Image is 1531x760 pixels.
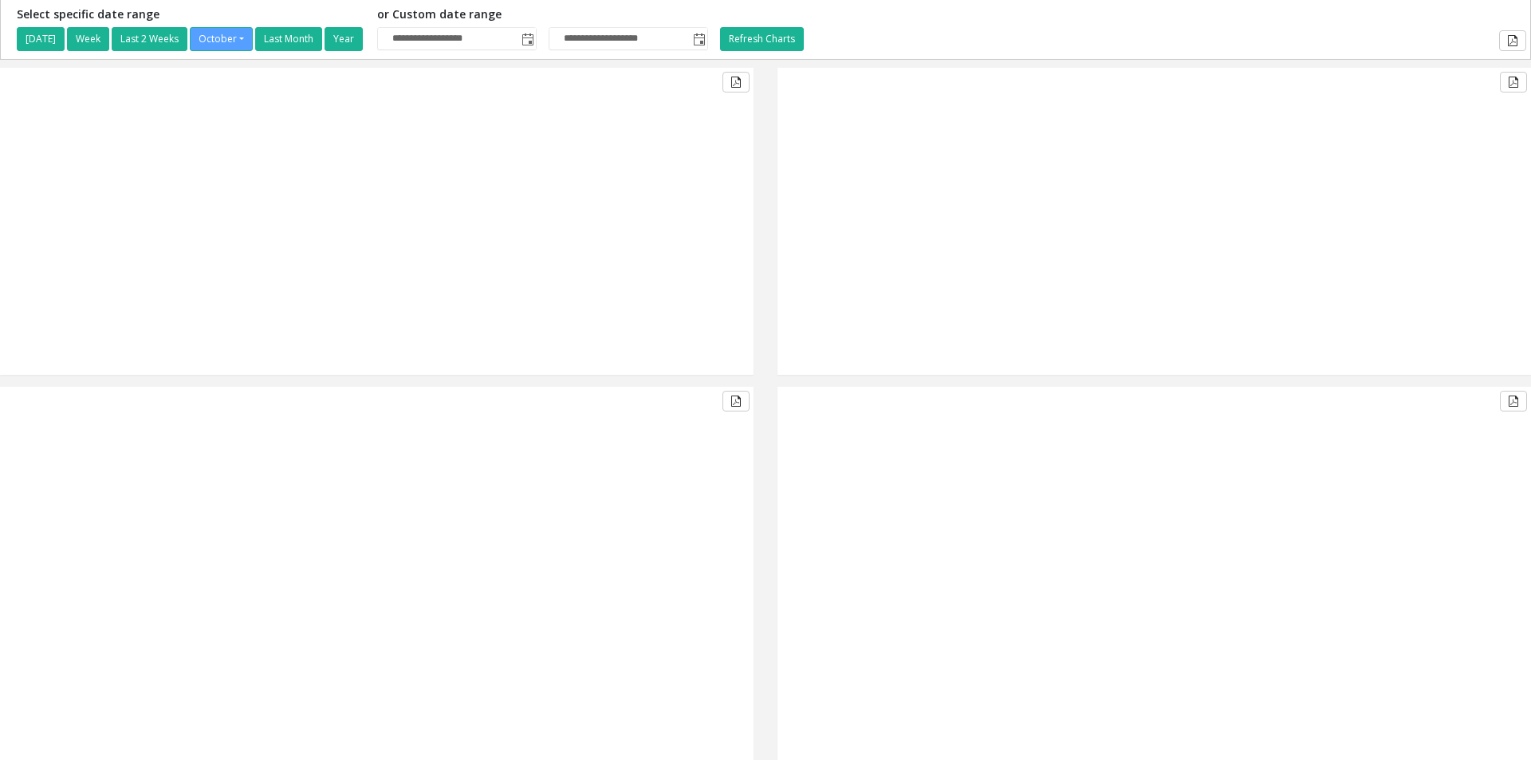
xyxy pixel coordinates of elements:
button: Year [325,27,363,51]
button: Last 2 Weeks [112,27,187,51]
button: Week [67,27,109,51]
button: October [190,27,253,51]
span: Toggle popup [518,28,536,50]
button: Export to pdf [722,72,750,93]
button: Export to pdf [1500,72,1527,93]
h5: or Custom date range [377,8,708,22]
button: Export to pdf [722,391,750,412]
span: Toggle popup [690,28,707,50]
button: Export to pdf [1500,391,1527,412]
button: Refresh Charts [720,27,804,51]
button: Last Month [255,27,322,51]
button: [DATE] [17,27,65,51]
h5: Select specific date range [17,8,365,22]
button: Export to pdf [1499,30,1526,51]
